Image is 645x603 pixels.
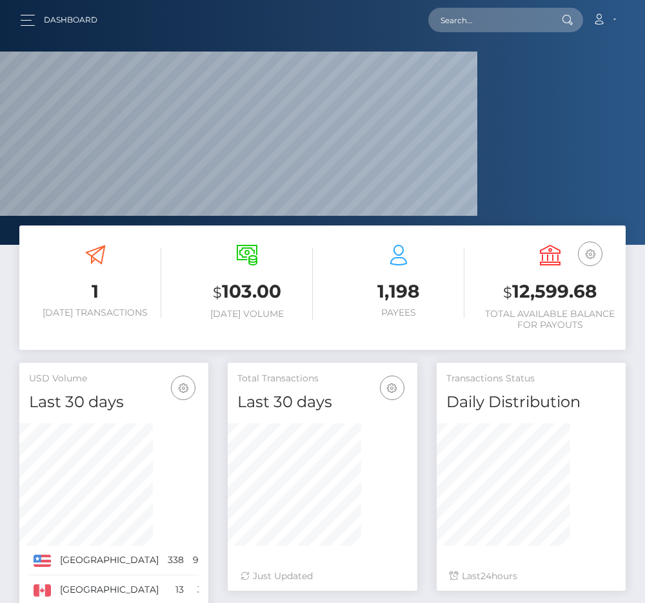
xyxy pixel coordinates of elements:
h6: Total Available Balance for Payouts [484,309,616,330]
img: CA.png [34,584,51,596]
div: Last hours [450,569,613,583]
td: 94.41% [188,546,228,575]
h3: 1,198 [332,279,464,304]
td: [GEOGRAPHIC_DATA] [55,546,163,575]
input: Search... [428,8,550,32]
h3: 1 [29,279,161,304]
h4: Daily Distribution [446,391,616,414]
small: $ [213,283,222,301]
h5: Transactions Status [446,372,616,385]
h6: [DATE] Volume [181,309,313,320]
h4: Last 30 days [237,391,407,414]
small: $ [503,283,512,301]
h5: USD Volume [29,372,199,385]
div: Just Updated [241,569,404,583]
span: 24 [481,570,491,582]
h3: 103.00 [181,279,313,305]
a: Dashboard [44,6,97,33]
h6: Payees [332,307,464,318]
h5: Total Transactions [237,372,407,385]
img: US.png [34,555,51,566]
h6: [DATE] Transactions [29,307,161,318]
td: 338 [163,546,188,575]
h3: 12,599.68 [484,279,616,305]
h4: Last 30 days [29,391,199,414]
